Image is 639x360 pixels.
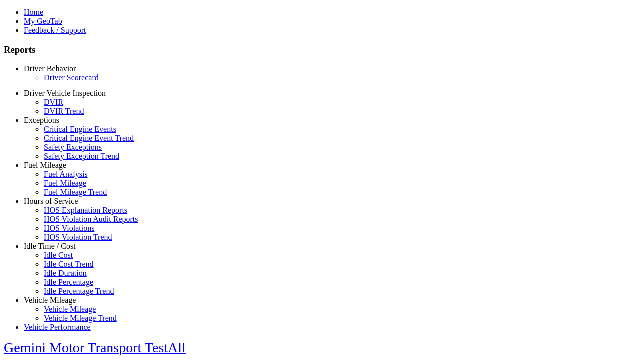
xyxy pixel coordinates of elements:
a: DVIR [44,98,63,106]
a: Idle Cost [44,251,73,259]
a: Exceptions [24,116,59,124]
a: Vehicle Performance [24,323,91,331]
a: HOS Violation Audit Reports [44,215,138,223]
a: Fuel Mileage Trend [44,188,107,196]
a: Fuel Mileage [24,161,66,169]
h3: Reports [4,44,635,55]
a: Home [24,8,43,16]
a: Vehicle Mileage [44,305,96,313]
a: Safety Exceptions [44,143,102,151]
a: Idle Percentage [44,278,93,286]
a: Driver Vehicle Inspection [24,89,106,97]
a: Safety Exception Trend [44,152,119,160]
a: Idle Cost Trend [44,260,94,268]
a: Idle Time / Cost [24,242,76,250]
a: Fuel Mileage [44,179,86,187]
a: HOS Violations [44,224,94,232]
a: HOS Violation Trend [44,233,112,241]
a: DVIR Trend [44,107,84,115]
a: Idle Duration [44,269,87,277]
a: Driver Behavior [24,64,76,73]
a: Gemini Motor Transport TestAll [4,340,186,355]
a: My GeoTab [24,17,62,25]
a: Fuel Analysis [44,170,88,178]
a: Idle Percentage Trend [44,287,114,295]
a: HOS Explanation Reports [44,206,127,214]
a: Critical Engine Events [44,125,116,133]
a: Vehicle Mileage [24,296,76,304]
a: Driver Scorecard [44,73,99,82]
a: Critical Engine Event Trend [44,134,134,142]
a: Vehicle Mileage Trend [44,314,117,322]
a: Feedback / Support [24,26,86,34]
a: Hours of Service [24,197,78,205]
